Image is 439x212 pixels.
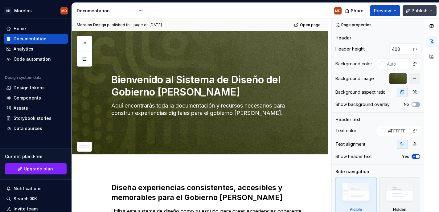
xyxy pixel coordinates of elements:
[389,43,413,55] input: Auto
[335,101,390,108] div: Show background overlay
[335,116,360,123] div: Header text
[5,75,41,80] div: Design system data
[77,22,106,27] span: Morelos Design
[402,154,409,159] label: Yes
[24,166,53,172] span: Upgrade plan
[4,83,68,93] a: Design tokens
[110,101,302,118] textarea: Aquí encontrarás toda la documentación y recursos necesarios para construir experiencias digitale...
[374,8,391,14] span: Preview
[342,5,367,16] button: Share
[350,207,362,212] div: Visible
[5,163,67,174] a: Upgrade plan
[404,102,409,107] label: No
[4,24,68,34] a: Home
[107,22,162,27] div: published this page on [DATE]
[386,125,409,136] input: Auto
[77,8,135,14] div: Documentation
[14,8,32,14] div: Morelos
[4,34,68,44] a: Documentation
[14,85,45,91] div: Design tokens
[412,8,428,14] span: Publish
[61,8,67,13] div: MD
[335,141,365,147] div: Text alignment
[4,113,68,123] a: Storybook stories
[403,5,437,16] button: Publish
[14,56,51,62] div: Code automation
[14,36,47,42] div: Documentation
[110,72,302,100] textarea: Bienvenido al Sistema de Diseño del Gobierno [PERSON_NAME]
[335,61,372,67] div: Background color
[14,206,38,212] div: Invite team
[14,196,37,202] div: Search ⌘K
[335,75,374,82] div: Background image
[111,183,304,202] h2: Diseña experiencias consistentes, accesibles y memorables para el Gobierno [PERSON_NAME]
[292,21,323,29] a: Open page
[384,58,409,69] input: Auto
[5,153,67,160] div: Current plan : Free
[14,125,42,132] div: Data sources
[14,46,33,52] div: Analytics
[335,89,386,95] div: Background aspect ratio
[4,194,68,204] button: Search ⌘K
[4,54,68,64] a: Code automation
[14,115,51,121] div: Storybook stories
[14,26,26,32] div: Home
[335,153,372,160] div: Show header text
[4,93,68,103] a: Components
[393,207,406,212] div: Hidden
[14,95,41,101] div: Components
[1,4,70,17] button: GDMorelosMD
[4,103,68,113] a: Assets
[300,22,321,27] span: Open page
[14,185,42,192] div: Notifications
[413,47,418,51] p: px
[351,8,363,14] span: Share
[14,105,28,111] div: Assets
[335,46,365,52] div: Header height
[4,7,12,14] div: GD
[4,44,68,54] a: Analytics
[335,169,369,175] div: Side navigation
[335,35,351,41] div: Header
[370,5,400,16] button: Preview
[4,184,68,194] button: Notifications
[335,8,341,13] div: MD
[4,124,68,133] a: Data sources
[335,128,356,134] div: Text color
